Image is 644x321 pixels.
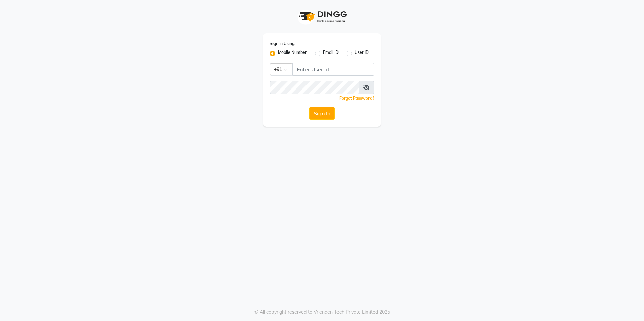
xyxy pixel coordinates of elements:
label: User ID [355,49,369,58]
input: Username [292,63,374,76]
label: Mobile Number [278,49,307,58]
button: Sign In [309,107,335,120]
label: Sign In Using: [270,41,295,47]
input: Username [270,81,359,94]
a: Forgot Password? [339,96,374,101]
label: Email ID [323,49,339,58]
img: logo1.svg [295,7,349,27]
